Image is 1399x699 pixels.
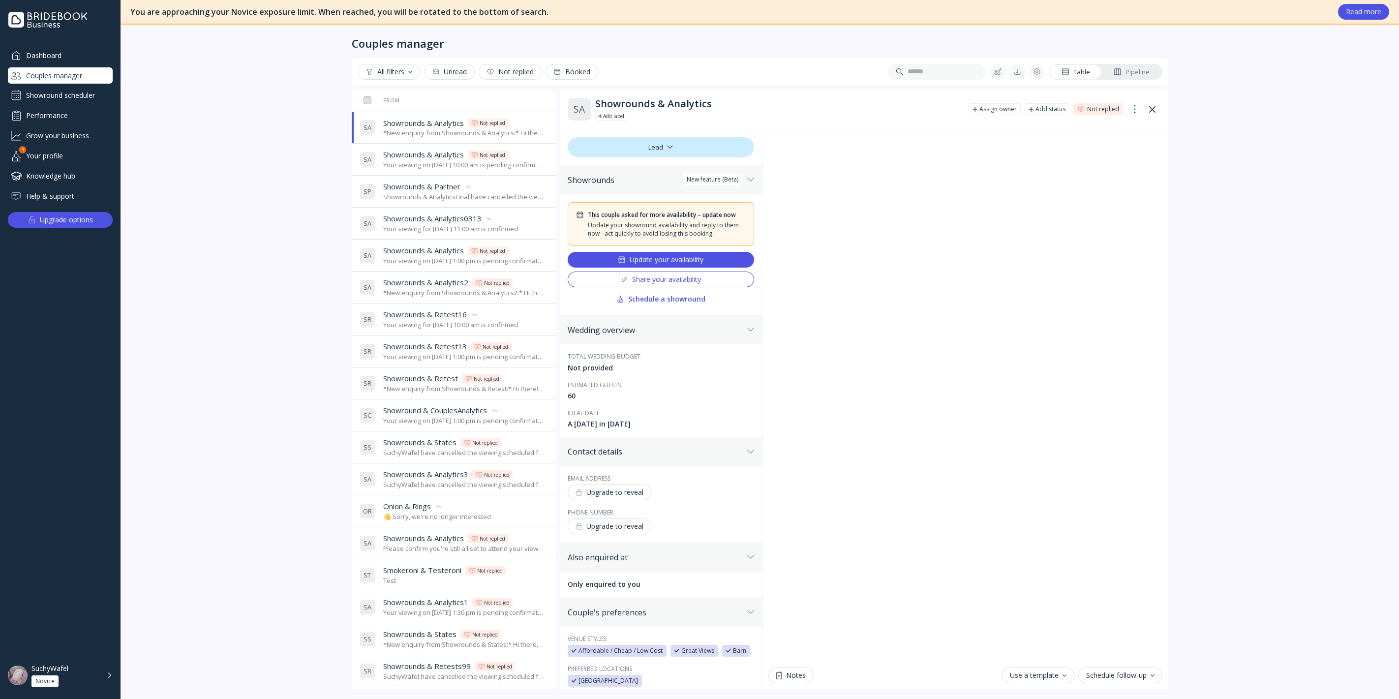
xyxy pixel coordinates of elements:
[360,97,400,104] div: From
[483,343,508,351] div: Not replied
[568,518,754,534] a: Upgrade to reveal
[568,291,754,307] button: Schedule a showround
[8,148,113,164] div: Your profile
[8,188,113,204] div: Help & support
[733,647,746,655] div: Barn
[40,213,93,227] div: Upgrade options
[8,47,113,63] a: Dashboard
[383,224,519,234] div: Your viewing for [DATE] 11:00 am is confirmed.
[383,182,460,192] span: Showrounds & Partner
[546,64,598,80] button: Booked
[568,381,754,389] div: Estimated guests
[8,107,113,123] a: Performance
[1010,671,1066,679] div: Use a template
[360,375,375,391] div: S R
[568,391,754,401] div: 60
[383,565,461,576] span: Smokeroni & Testeroni
[360,311,375,327] div: S R
[681,647,714,655] div: Great Views
[383,150,464,160] span: Showrounds & Analytics
[603,112,624,120] div: Add label
[8,666,28,685] img: dpr=2,fit=cover,g=face,w=48,h=48
[8,67,113,84] a: Couples manager
[568,252,754,268] button: Update your availability
[576,488,643,496] div: Upgrade to reveal
[568,608,743,617] div: Couple's preferences
[360,599,375,615] div: S A
[595,98,961,110] div: Showrounds & Analytics
[472,631,498,638] div: Not replied
[568,485,754,500] a: Upgrade to reveal
[8,88,113,103] div: Showround scheduler
[383,352,544,362] div: Your viewing on [DATE] 1:00 pm is pending confirmation. The venue will approve or decline shortly...
[383,405,487,416] span: Showround & CouplesAnalytics
[383,608,544,617] div: Your viewing on [DATE] 1:30 pm is pending confirmation. The venue will approve or decline shortly...
[484,279,510,287] div: Not replied
[8,168,113,184] a: Knowledge hub
[474,375,499,383] div: Not replied
[484,471,510,479] div: Not replied
[484,599,510,607] div: Not replied
[1087,105,1119,113] div: Not replied
[8,148,113,164] a: Your profile1
[480,151,505,159] div: Not replied
[1086,671,1155,679] div: Schedule follow-up
[360,567,375,583] div: S T
[568,325,743,335] div: Wedding overview
[383,245,464,256] span: Showrounds & Analytics
[360,439,375,455] div: S S
[568,419,754,429] div: A [DATE] in [DATE]
[383,373,458,384] span: Showrounds & Retest
[383,629,456,639] span: Showrounds & States
[383,576,506,585] div: Test
[130,6,1328,18] div: You are approaching your Novice exposure limit. When reached, you will be rotated to the bottom o...
[568,474,754,483] div: Email address
[576,522,643,530] div: Upgrade to reveal
[979,105,1017,113] div: Assign owner
[383,544,544,553] div: Please confirm you're still all set to attend your viewing at [GEOGRAPHIC_DATA] on [DATE] 12:00 pm
[360,503,375,519] div: O R
[479,64,542,80] button: Not replied
[360,183,375,199] div: S P
[568,447,743,456] div: Contact details
[1346,8,1381,16] div: Read more
[383,480,544,489] div: SuchyWafel have cancelled the viewing scheduled for [DATE] 8:00 am
[568,552,743,562] div: Also enquired at
[31,664,68,673] div: SuchyWafel
[360,120,375,135] div: S A
[568,137,754,157] div: Lead
[768,668,814,683] button: Notes
[568,272,754,287] button: Share your availability
[360,215,375,231] div: S A
[472,439,498,447] div: Not replied
[487,663,512,670] div: Not replied
[383,448,544,457] div: SuchyWafel have cancelled the viewing scheduled for [DATE] 12:00 pm.
[568,352,754,361] div: Total wedding budget
[768,129,1162,662] iframe: Chat
[480,247,505,255] div: Not replied
[487,68,534,76] div: Not replied
[568,665,754,673] div: Preferred locations
[360,407,375,423] div: S C
[383,437,456,448] span: Showrounds & States
[568,485,651,500] button: Upgrade to reveal
[568,175,743,185] div: Showrounds
[35,677,55,685] div: Novice
[383,384,544,394] div: *New enquiry from Showrounds & Retest:* Hi there! We were hoping to use the Bridebook calendar to...
[8,127,113,144] a: Grow your business
[383,192,544,202] div: Showrounds & AnalyticsFinal have cancelled the viewing scheduled for [DATE] 2:00 pm.
[578,647,663,655] div: Affordable / Cheap / Low Cost
[432,68,467,76] div: Unread
[578,677,638,685] div: [GEOGRAPHIC_DATA]
[383,469,468,480] span: Showrounds & Analytics3
[383,128,544,138] div: *New enquiry from Showrounds & Analytics:* Hi there! We were hoping to use the Bridebook calendar...
[1114,67,1150,77] div: Pipeline
[383,320,519,330] div: Your viewing for [DATE] 10:00 am is confirmed.
[360,247,375,263] div: S A
[383,533,464,544] span: Showrounds & Analytics
[1078,668,1162,683] button: Schedule follow-up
